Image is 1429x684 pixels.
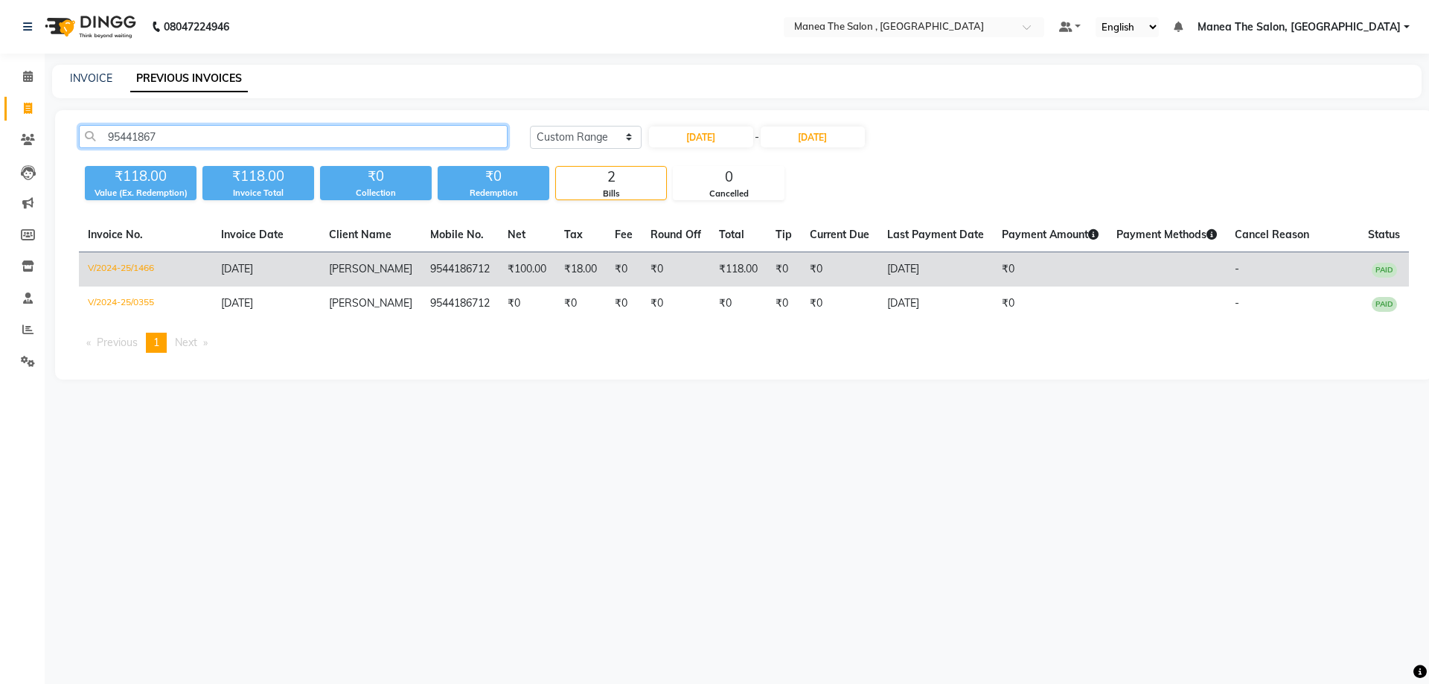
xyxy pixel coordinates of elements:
span: [PERSON_NAME] [329,296,412,310]
nav: Pagination [79,333,1409,353]
div: ₹0 [438,166,549,187]
div: Redemption [438,187,549,199]
span: 1 [153,336,159,349]
span: - [755,130,759,145]
td: ₹0 [710,287,767,321]
a: PREVIOUS INVOICES [130,65,248,92]
span: Total [719,228,744,241]
div: 0 [674,167,784,188]
div: 2 [556,167,666,188]
td: ₹0 [606,287,642,321]
span: Tax [564,228,583,241]
span: Next [175,336,197,349]
td: ₹100.00 [499,252,555,287]
td: ₹0 [606,252,642,287]
td: ₹0 [993,287,1107,321]
td: 9544186712 [421,252,499,287]
td: ₹118.00 [710,252,767,287]
span: Mobile No. [430,228,484,241]
span: Cancel Reason [1235,228,1309,241]
td: ₹0 [555,287,606,321]
span: Previous [97,336,138,349]
span: [PERSON_NAME] [329,262,412,275]
img: logo [38,6,140,48]
input: End Date [761,127,865,147]
td: 9544186712 [421,287,499,321]
b: 08047224946 [164,6,229,48]
td: ₹18.00 [555,252,606,287]
div: Collection [320,187,432,199]
span: [DATE] [221,296,253,310]
td: ₹0 [767,252,801,287]
span: Status [1368,228,1400,241]
a: INVOICE [70,71,112,85]
span: Round Off [650,228,701,241]
div: Cancelled [674,188,784,200]
span: Current Due [810,228,869,241]
span: Last Payment Date [887,228,984,241]
td: V/2024-25/1466 [79,252,212,287]
input: Start Date [649,127,753,147]
span: Payment Methods [1116,228,1217,241]
div: ₹118.00 [202,166,314,187]
td: ₹0 [801,287,878,321]
span: Invoice Date [221,228,284,241]
span: Client Name [329,228,391,241]
div: Bills [556,188,666,200]
span: - [1235,262,1239,275]
div: Value (Ex. Redemption) [85,187,196,199]
td: ₹0 [801,252,878,287]
td: [DATE] [878,252,993,287]
td: ₹0 [642,252,710,287]
span: Manea The Salon, [GEOGRAPHIC_DATA] [1198,19,1401,35]
td: ₹0 [993,252,1107,287]
td: ₹0 [499,287,555,321]
span: PAID [1372,297,1397,312]
td: V/2024-25/0355 [79,287,212,321]
td: [DATE] [878,287,993,321]
span: Payment Amount [1002,228,1099,241]
div: ₹118.00 [85,166,196,187]
span: [DATE] [221,262,253,275]
span: - [1235,296,1239,310]
td: ₹0 [642,287,710,321]
span: PAID [1372,263,1397,278]
span: Invoice No. [88,228,143,241]
td: ₹0 [767,287,801,321]
span: Net [508,228,525,241]
input: Search by Name/Mobile/Email/Invoice No [79,125,508,148]
span: Fee [615,228,633,241]
div: ₹0 [320,166,432,187]
div: Invoice Total [202,187,314,199]
span: Tip [776,228,792,241]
